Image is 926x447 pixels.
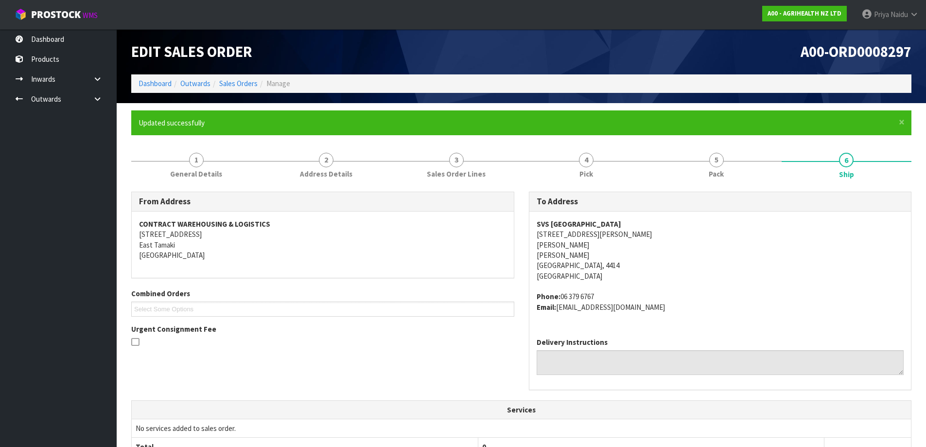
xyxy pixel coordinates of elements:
span: ProStock [31,8,81,21]
span: A00-ORD0008297 [801,42,911,61]
span: 3 [449,153,464,167]
address: [STREET_ADDRESS] East Tamaki [GEOGRAPHIC_DATA] [139,219,507,261]
td: No services added to sales order. [132,419,911,437]
span: 2 [319,153,333,167]
strong: A00 - AGRIHEALTH NZ LTD [768,9,841,18]
a: A00 - AGRIHEALTH NZ LTD [762,6,847,21]
span: Pack [709,169,724,179]
span: Updated successfully [139,118,205,127]
span: Naidu [891,10,908,19]
a: Outwards [180,79,210,88]
strong: phone [537,292,560,301]
label: Delivery Instructions [537,337,608,347]
span: × [899,115,905,129]
h3: To Address [537,197,904,206]
address: [STREET_ADDRESS][PERSON_NAME] [PERSON_NAME] [PERSON_NAME] [GEOGRAPHIC_DATA], 4414 [GEOGRAPHIC_DATA] [537,219,904,282]
img: cube-alt.png [15,8,27,20]
address: 06 379 6767 [EMAIL_ADDRESS][DOMAIN_NAME] [537,291,904,312]
span: 1 [189,153,204,167]
span: Ship [839,169,854,179]
th: Services [132,401,911,419]
a: Dashboard [139,79,172,88]
span: 4 [579,153,594,167]
span: Edit Sales Order [131,42,252,61]
label: Combined Orders [131,288,190,299]
strong: CONTRACT WAREHOUSING & LOGISTICS [139,219,270,229]
span: Address Details [300,169,352,179]
span: Sales Order Lines [427,169,486,179]
label: Urgent Consignment Fee [131,324,216,334]
span: Pick [579,169,593,179]
strong: SVS [GEOGRAPHIC_DATA] [537,219,621,229]
span: Manage [266,79,290,88]
strong: email [537,303,556,312]
span: 6 [839,153,854,167]
span: 5 [709,153,724,167]
a: Sales Orders [219,79,258,88]
span: General Details [170,169,222,179]
small: WMS [83,11,98,20]
h3: From Address [139,197,507,206]
span: Priya [874,10,889,19]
